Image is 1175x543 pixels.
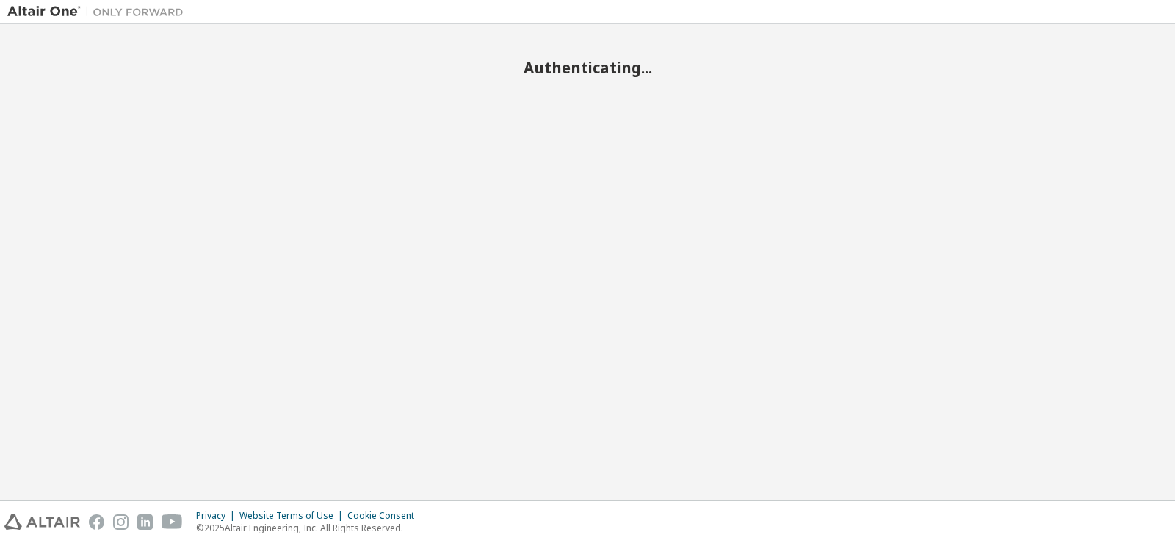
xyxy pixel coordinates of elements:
[89,514,104,530] img: facebook.svg
[7,4,191,19] img: Altair One
[196,522,423,534] p: © 2025 Altair Engineering, Inc. All Rights Reserved.
[4,514,80,530] img: altair_logo.svg
[239,510,347,522] div: Website Terms of Use
[162,514,183,530] img: youtube.svg
[7,58,1168,77] h2: Authenticating...
[196,510,239,522] div: Privacy
[137,514,153,530] img: linkedin.svg
[113,514,129,530] img: instagram.svg
[347,510,423,522] div: Cookie Consent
